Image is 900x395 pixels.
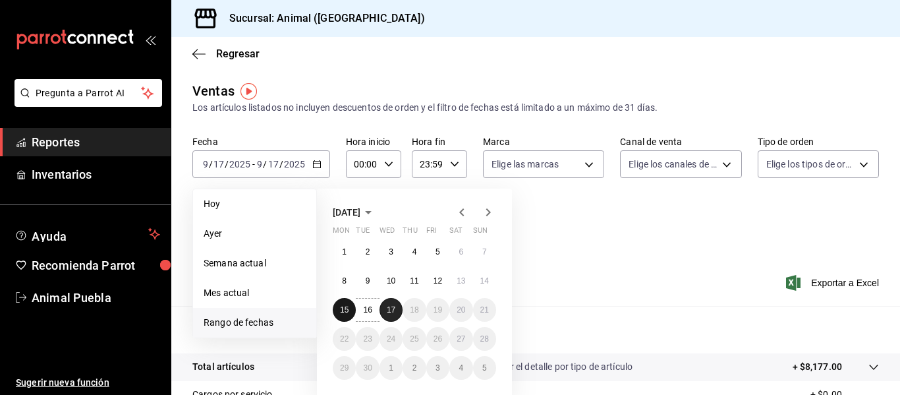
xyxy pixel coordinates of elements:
[209,159,213,169] span: /
[789,275,879,291] button: Exportar a Excel
[473,356,496,380] button: October 5, 2025
[256,159,263,169] input: --
[473,298,496,322] button: September 21, 2025
[340,334,349,344] abbr: September 22, 2025
[426,298,449,322] button: September 19, 2025
[389,363,393,373] abbr: October 1, 2025
[333,298,356,322] button: September 15, 2025
[333,327,356,351] button: September 22, 2025
[473,269,496,293] button: September 14, 2025
[356,269,379,293] button: September 9, 2025
[32,166,160,183] span: Inventarios
[410,305,418,315] abbr: September 18, 2025
[356,226,369,240] abbr: Tuesday
[333,356,356,380] button: September 29, 2025
[403,240,426,264] button: September 4, 2025
[213,159,225,169] input: --
[333,240,356,264] button: September 1, 2025
[403,226,417,240] abbr: Thursday
[758,137,879,146] label: Tipo de orden
[14,79,162,107] button: Pregunta a Parrot AI
[410,334,418,344] abbr: September 25, 2025
[145,34,155,45] button: open_drawer_menu
[436,363,440,373] abbr: October 3, 2025
[363,334,372,344] abbr: September 23, 2025
[483,137,604,146] label: Marca
[403,356,426,380] button: October 2, 2025
[426,356,449,380] button: October 3, 2025
[492,158,559,171] span: Elige las marcas
[387,276,395,286] abbr: September 10, 2025
[32,257,160,274] span: Recomienda Parrot
[229,159,251,169] input: ----
[9,96,162,109] a: Pregunta a Parrot AI
[216,47,260,60] span: Regresar
[342,276,347,286] abbr: September 8, 2025
[279,159,283,169] span: /
[457,276,465,286] abbr: September 13, 2025
[16,376,160,390] span: Sugerir nueva función
[793,360,842,374] p: + $8,177.00
[363,363,372,373] abbr: September 30, 2025
[403,327,426,351] button: September 25, 2025
[412,137,467,146] label: Hora fin
[380,226,395,240] abbr: Wednesday
[434,334,442,344] abbr: September 26, 2025
[449,269,472,293] button: September 13, 2025
[457,305,465,315] abbr: September 20, 2025
[192,81,235,101] div: Ventas
[333,269,356,293] button: September 8, 2025
[356,356,379,380] button: September 30, 2025
[380,298,403,322] button: September 17, 2025
[356,298,379,322] button: September 16, 2025
[240,83,257,100] img: Tooltip marker
[340,305,349,315] abbr: September 15, 2025
[32,289,160,307] span: Animal Puebla
[473,327,496,351] button: September 28, 2025
[436,247,440,257] abbr: September 5, 2025
[459,363,463,373] abbr: October 4, 2025
[204,227,306,241] span: Ayer
[410,276,418,286] abbr: September 11, 2025
[473,240,496,264] button: September 7, 2025
[204,197,306,211] span: Hoy
[356,240,379,264] button: September 2, 2025
[204,286,306,300] span: Mes actual
[342,247,347,257] abbr: September 1, 2025
[192,101,879,115] div: Los artículos listados no incluyen descuentos de orden y el filtro de fechas está limitado a un m...
[412,363,417,373] abbr: October 2, 2025
[426,240,449,264] button: September 5, 2025
[333,226,350,240] abbr: Monday
[449,356,472,380] button: October 4, 2025
[32,226,143,242] span: Ayuda
[283,159,306,169] input: ----
[449,226,463,240] abbr: Saturday
[333,204,376,220] button: [DATE]
[204,316,306,330] span: Rango de fechas
[434,305,442,315] abbr: September 19, 2025
[426,327,449,351] button: September 26, 2025
[204,257,306,270] span: Semana actual
[449,327,472,351] button: September 27, 2025
[340,363,349,373] abbr: September 29, 2025
[766,158,855,171] span: Elige los tipos de orden
[412,247,417,257] abbr: September 4, 2025
[387,334,395,344] abbr: September 24, 2025
[434,276,442,286] abbr: September 12, 2025
[629,158,717,171] span: Elige los canales de venta
[457,334,465,344] abbr: September 27, 2025
[426,269,449,293] button: September 12, 2025
[263,159,267,169] span: /
[356,327,379,351] button: September 23, 2025
[366,247,370,257] abbr: September 2, 2025
[387,305,395,315] abbr: September 17, 2025
[480,334,489,344] abbr: September 28, 2025
[192,47,260,60] button: Regresar
[473,226,488,240] abbr: Sunday
[459,247,463,257] abbr: September 6, 2025
[32,133,160,151] span: Reportes
[192,137,330,146] label: Fecha
[480,276,489,286] abbr: September 14, 2025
